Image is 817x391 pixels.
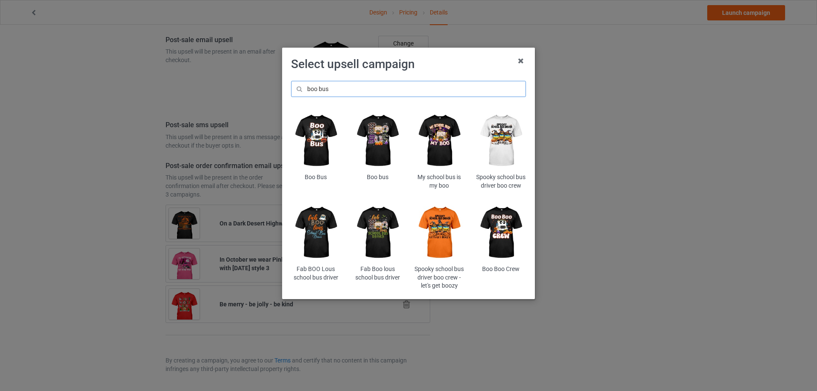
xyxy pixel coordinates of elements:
[353,265,403,282] div: Fab Boo lous school bus driver
[353,173,403,182] div: Boo bus
[291,57,526,72] h1: Select upsell campaign
[414,173,464,190] div: My school bus is my boo
[476,173,526,190] div: Spooky school bus driver boo crew
[291,173,341,182] div: Boo Bus
[291,265,341,282] div: Fab BOO Lous school bus driver
[414,265,464,290] div: Spooky school bus driver boo crew - let's get boozy
[476,265,526,274] div: Boo Boo Crew
[291,81,526,97] input: boo bus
